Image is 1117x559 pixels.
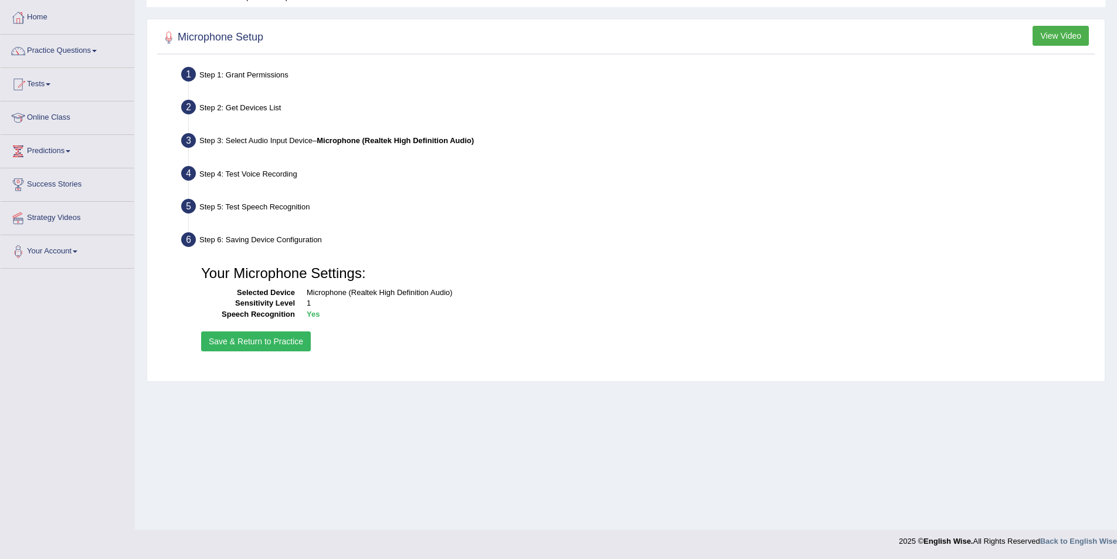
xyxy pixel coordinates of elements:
[176,63,1099,89] div: Step 1: Grant Permissions
[201,266,1086,281] h3: Your Microphone Settings:
[1,135,134,164] a: Predictions
[313,136,474,145] span: –
[1,202,134,231] a: Strategy Videos
[201,298,295,309] dt: Sensitivity Level
[176,96,1099,122] div: Step 2: Get Devices List
[1,168,134,198] a: Success Stories
[176,229,1099,255] div: Step 6: Saving Device Configuration
[201,309,295,320] dt: Speech Recognition
[1,35,134,64] a: Practice Questions
[1,235,134,265] a: Your Account
[176,130,1099,155] div: Step 3: Select Audio Input Device
[307,298,1086,309] dd: 1
[1,68,134,97] a: Tests
[307,310,320,319] b: Yes
[1040,537,1117,546] a: Back to English Wise
[201,287,295,299] dt: Selected Device
[201,331,311,351] button: Save & Return to Practice
[160,29,263,46] h2: Microphone Setup
[924,537,973,546] strong: English Wise.
[1033,26,1089,46] button: View Video
[899,530,1117,547] div: 2025 © All Rights Reserved
[176,162,1099,188] div: Step 4: Test Voice Recording
[1,101,134,131] a: Online Class
[1,1,134,31] a: Home
[307,287,1086,299] dd: Microphone (Realtek High Definition Audio)
[176,195,1099,221] div: Step 5: Test Speech Recognition
[317,136,474,145] b: Microphone (Realtek High Definition Audio)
